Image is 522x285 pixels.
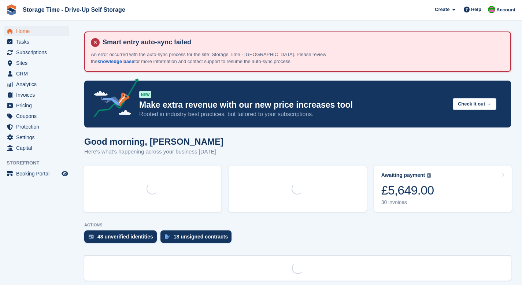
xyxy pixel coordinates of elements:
a: menu [4,37,69,47]
a: menu [4,47,69,58]
p: An error occurred with the auto-sync process for the site: Storage Time - [GEOGRAPHIC_DATA]. Plea... [91,51,347,65]
span: Pricing [16,100,60,111]
span: Settings [16,132,60,142]
img: contract_signature_icon-13c848040528278c33f63329250d36e43548de30e8caae1d1a13099fd9432cc5.svg [165,234,170,239]
img: stora-icon-8386f47178a22dfd0bd8f6a31ec36ba5ce8667c1dd55bd0f319d3a0aa187defe.svg [6,4,17,15]
a: 18 unsigned contracts [160,230,236,247]
span: Capital [16,143,60,153]
a: menu [4,90,69,100]
div: £5,649.00 [381,183,434,198]
span: Account [496,6,515,14]
span: Help [471,6,481,13]
button: Check it out → [453,98,496,110]
a: menu [4,122,69,132]
h4: Smart entry auto-sync failed [100,38,504,47]
div: 30 invoices [381,199,434,206]
span: Booking Portal [16,169,60,179]
img: Saeed [488,6,495,13]
span: Tasks [16,37,60,47]
span: Subscriptions [16,47,60,58]
a: menu [4,58,69,68]
a: menu [4,26,69,36]
a: menu [4,79,69,89]
a: menu [4,143,69,153]
span: Create [435,6,449,13]
span: CRM [16,69,60,79]
div: Awaiting payment [381,172,425,178]
span: Storefront [7,159,73,167]
p: ACTIONS [84,223,511,227]
span: Invoices [16,90,60,100]
img: verify_identity-adf6edd0f0f0b5bbfe63781bf79b02c33cf7c696d77639b501bdc392416b5a36.svg [89,234,94,239]
a: Preview store [60,169,69,178]
span: Home [16,26,60,36]
span: Sites [16,58,60,68]
span: Analytics [16,79,60,89]
a: Awaiting payment £5,649.00 30 invoices [374,166,512,212]
img: price-adjustments-announcement-icon-8257ccfd72463d97f412b2fc003d46551f7dbcb40ab6d574587a9cd5c0d94... [88,78,139,120]
p: Rooted in industry best practices, but tailored to your subscriptions. [139,110,447,118]
div: 18 unsigned contracts [174,234,228,240]
a: Storage Time - Drive-Up Self Storage [20,4,128,16]
img: icon-info-grey-7440780725fd019a000dd9b08b2336e03edf1995a4989e88bcd33f0948082b44.svg [427,173,431,178]
a: 48 unverified identities [84,230,160,247]
a: menu [4,111,69,121]
a: knowledge base [97,59,134,64]
h1: Good morning, [PERSON_NAME] [84,137,223,147]
a: menu [4,169,69,179]
span: Coupons [16,111,60,121]
p: Here's what's happening across your business [DATE] [84,148,223,156]
a: menu [4,100,69,111]
span: Protection [16,122,60,132]
div: NEW [139,91,151,98]
a: menu [4,132,69,142]
p: Make extra revenue with our new price increases tool [139,100,447,110]
a: menu [4,69,69,79]
div: 48 unverified identities [97,234,153,240]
